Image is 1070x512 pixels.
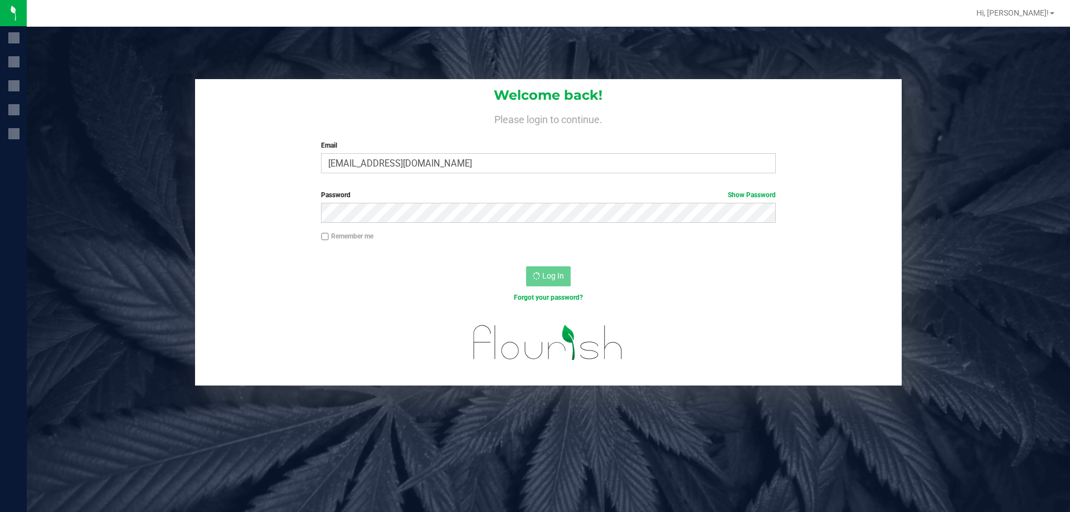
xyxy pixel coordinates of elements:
[321,140,775,150] label: Email
[321,231,373,241] label: Remember me
[460,314,636,371] img: flourish_logo.svg
[195,111,902,125] h4: Please login to continue.
[514,294,583,301] a: Forgot your password?
[526,266,571,286] button: Log In
[321,191,351,199] span: Password
[195,88,902,103] h1: Welcome back!
[728,191,776,199] a: Show Password
[542,271,564,280] span: Log In
[321,233,329,241] input: Remember me
[976,8,1049,17] span: Hi, [PERSON_NAME]!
